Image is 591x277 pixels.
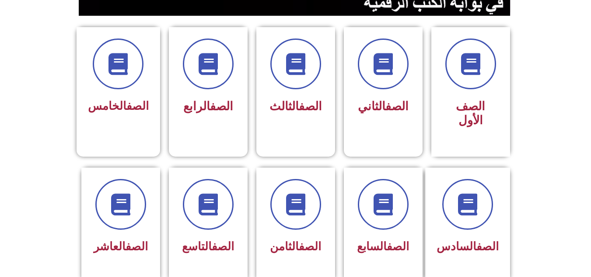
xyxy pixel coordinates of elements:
[88,99,149,112] span: الخامس
[126,99,149,112] a: الصف
[212,240,234,253] a: الصف
[269,99,322,113] span: الثالث
[270,240,321,253] span: الثامن
[299,240,321,253] a: الصف
[476,240,499,253] a: الصف
[182,240,234,253] span: التاسع
[126,240,148,253] a: الصف
[210,99,233,113] a: الصف
[358,99,409,113] span: الثاني
[357,240,409,253] span: السابع
[437,240,499,253] span: السادس
[385,99,409,113] a: الصف
[183,99,233,113] span: الرابع
[456,99,485,127] span: الصف الأول
[94,240,148,253] span: العاشر
[387,240,409,253] a: الصف
[299,99,322,113] a: الصف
